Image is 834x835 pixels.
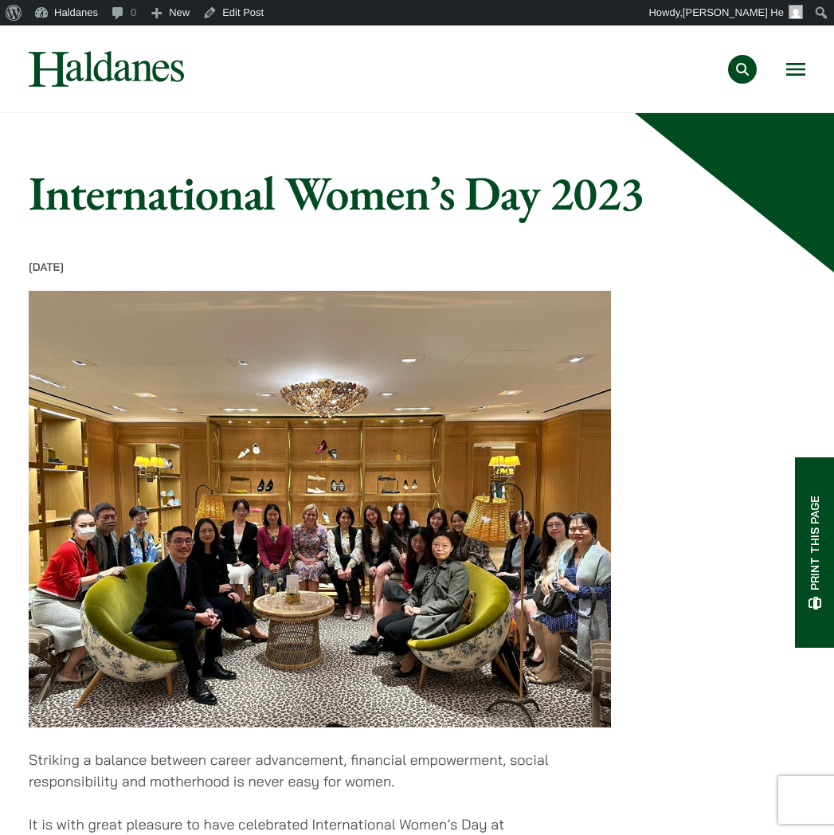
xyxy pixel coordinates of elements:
[29,164,686,221] h1: International Women’s Day 2023
[29,51,184,87] img: Logo of Haldanes
[29,260,64,274] time: [DATE]
[786,63,805,76] button: Open menu
[728,55,757,84] button: Search
[683,6,784,18] span: [PERSON_NAME] He
[29,749,611,792] p: Striking a balance between career advancement, financial empowerment, social responsibility and m...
